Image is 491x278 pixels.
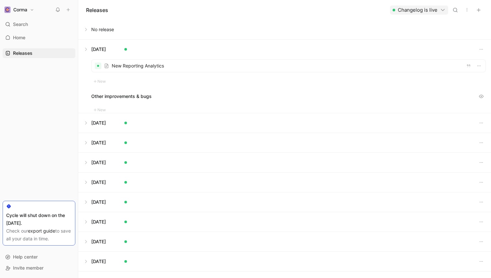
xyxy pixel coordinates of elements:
[28,228,55,234] a: export guide
[13,50,32,56] span: Releases
[390,6,448,15] button: Changelog is live
[91,92,486,101] div: Other improvements & bugs
[91,78,108,85] button: New
[13,7,27,13] h1: Corma
[3,19,75,29] div: Search
[6,212,72,227] div: Cycle will shut down on the [DATE].
[86,6,108,14] h1: Releases
[3,5,36,14] button: CormaCorma
[3,252,75,262] div: Help center
[4,6,11,13] img: Corma
[13,20,28,28] span: Search
[13,34,25,41] span: Home
[3,263,75,273] div: Invite member
[13,265,44,271] span: Invite member
[3,48,75,58] a: Releases
[3,33,75,42] a: Home
[6,227,72,243] div: Check our to save all your data in time.
[13,254,38,260] span: Help center
[91,106,108,114] button: New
